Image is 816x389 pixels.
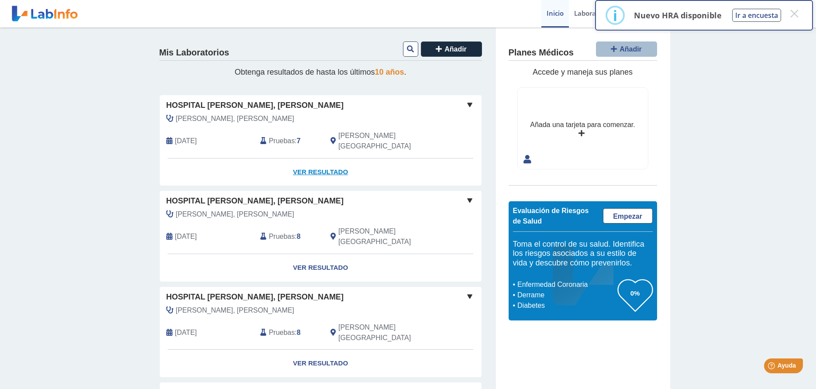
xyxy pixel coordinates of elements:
span: Evaluación de Riesgos de Salud [513,207,589,225]
span: Hospital [PERSON_NAME], [PERSON_NAME] [166,195,344,207]
span: Obtenga resultados de hasta los últimos . [234,68,406,76]
button: Close this dialog [786,6,802,21]
li: Enfermedad Coronaria [515,279,618,290]
span: Pruebas [269,327,295,338]
p: Nuevo HRA disponible [634,10,722,21]
div: : [254,226,324,247]
button: Añadir [421,41,482,57]
span: Portalatin Perez, Monica [176,305,294,316]
h4: Mis Laboratorios [159,48,229,58]
li: Derrame [515,290,618,300]
div: : [254,322,324,343]
h3: 0% [618,288,653,299]
span: 2024-12-21 [175,231,197,242]
b: 8 [297,329,301,336]
span: Portalatin Perez, Monica [176,209,294,220]
span: Añadir [620,45,642,53]
span: Accede y maneja sus planes [533,68,633,76]
b: 7 [297,137,301,145]
a: Ver Resultado [160,158,482,186]
button: Ir a encuesta [732,9,781,22]
span: Hospital [PERSON_NAME], [PERSON_NAME] [166,291,344,303]
iframe: Help widget launcher [738,355,806,379]
span: 2025-08-30 [175,136,197,146]
div: i [613,7,617,23]
span: Hospital [PERSON_NAME], [PERSON_NAME] [166,100,344,111]
span: Portalatin Perez, Monica [176,114,294,124]
span: Pruebas [269,231,295,242]
span: Ponce, PR [338,322,435,343]
span: Pruebas [269,136,295,146]
span: Empezar [613,213,642,220]
span: Ponce, PR [338,131,435,151]
a: Ver Resultado [160,254,482,282]
h4: Planes Médicos [509,48,574,58]
span: 2024-07-26 [175,327,197,338]
span: Ponce, PR [338,226,435,247]
h5: Toma el control de su salud. Identifica los riesgos asociados a su estilo de vida y descubre cómo... [513,240,653,268]
b: 8 [297,233,301,240]
a: Empezar [603,208,653,224]
button: Añadir [596,41,657,57]
li: Diabetes [515,300,618,311]
span: Añadir [444,45,467,53]
div: Añada una tarjeta para comenzar. [530,120,635,130]
div: : [254,131,324,151]
a: Ver Resultado [160,350,482,377]
span: 10 años [375,68,404,76]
